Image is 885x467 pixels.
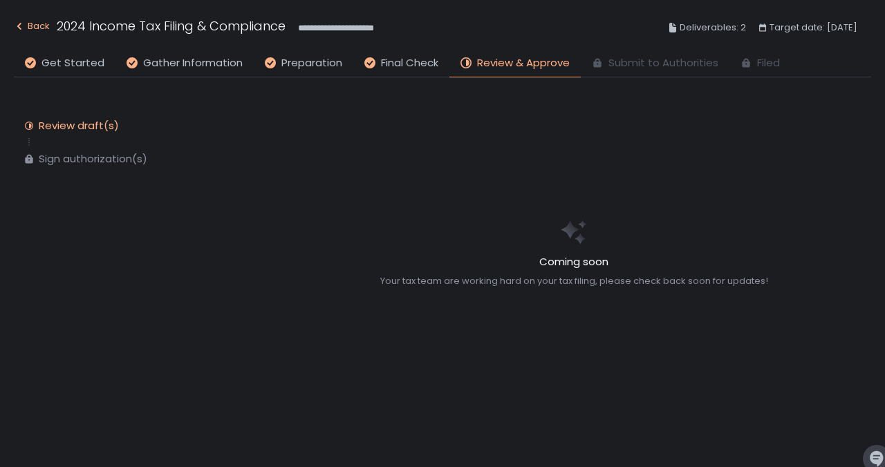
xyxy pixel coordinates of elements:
[41,55,104,71] span: Get Started
[757,55,780,71] span: Filed
[380,275,768,287] div: Your tax team are working hard on your tax filing, please check back soon for updates!
[477,55,570,71] span: Review & Approve
[14,17,50,39] button: Back
[281,55,342,71] span: Preparation
[381,55,438,71] span: Final Check
[608,55,718,71] span: Submit to Authorities
[14,18,50,35] div: Back
[143,55,243,71] span: Gather Information
[57,17,286,35] h1: 2024 Income Tax Filing & Compliance
[380,254,768,270] h2: Coming soon
[39,119,119,133] div: Review draft(s)
[680,19,746,36] span: Deliverables: 2
[770,19,857,36] span: Target date: [DATE]
[39,152,147,166] div: Sign authorization(s)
